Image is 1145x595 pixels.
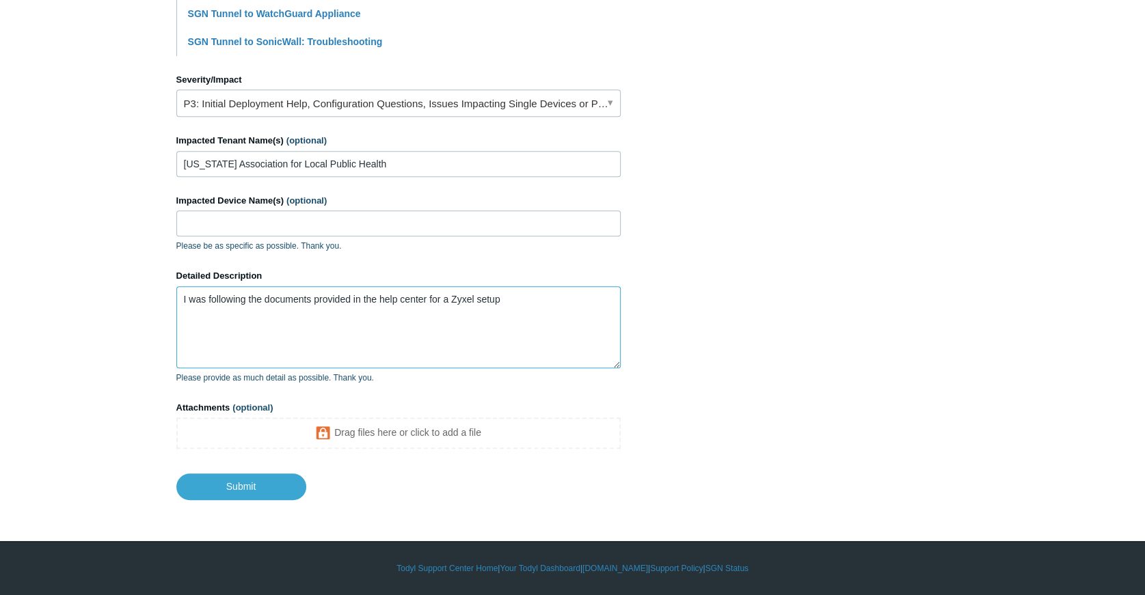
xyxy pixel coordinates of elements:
label: Impacted Tenant Name(s) [176,134,621,148]
a: SGN Tunnel to SonicWall: Troubleshooting [188,36,383,47]
label: Severity/Impact [176,73,621,87]
input: Submit [176,473,306,499]
p: Please provide as much detail as possible. Thank you. [176,372,621,384]
label: Detailed Description [176,269,621,283]
a: Todyl Support Center Home [396,562,498,575]
span: (optional) [286,195,327,206]
a: Support Policy [650,562,703,575]
label: Impacted Device Name(s) [176,194,621,208]
div: | | | | [176,562,969,575]
a: SGN Tunnel to WatchGuard Appliance [188,8,361,19]
span: (optional) [232,402,273,413]
label: Attachments [176,401,621,415]
a: SGN Status [705,562,749,575]
a: [DOMAIN_NAME] [582,562,648,575]
p: Please be as specific as possible. Thank you. [176,240,621,252]
span: (optional) [286,135,327,146]
a: Your Todyl Dashboard [500,562,580,575]
a: P3: Initial Deployment Help, Configuration Questions, Issues Impacting Single Devices or Past Out... [176,89,621,117]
